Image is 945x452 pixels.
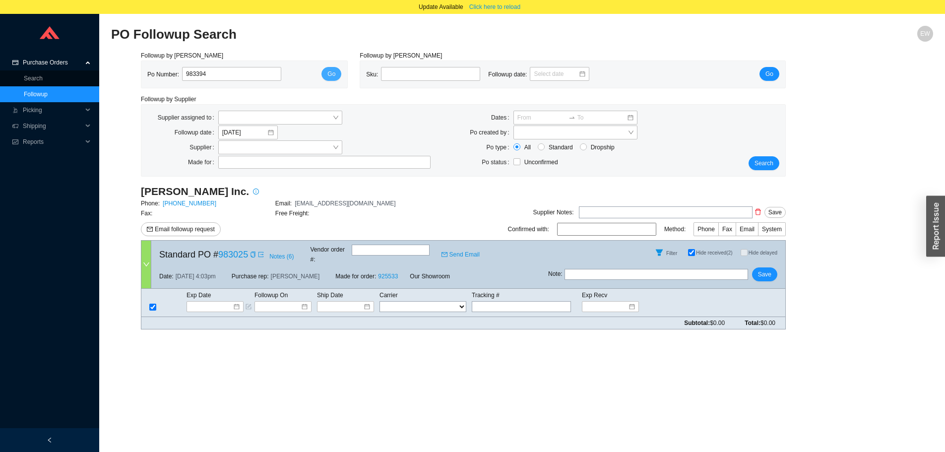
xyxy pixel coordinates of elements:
[441,252,447,258] span: mail
[147,226,153,233] span: mail
[24,75,43,82] a: Search
[517,113,567,123] input: From
[753,205,763,219] button: delete
[23,118,82,134] span: Shipping
[533,207,574,217] div: Supplier Notes:
[158,111,218,125] label: Supplier assigned to
[920,26,930,42] span: EW
[749,250,777,256] span: Hide delayed
[250,252,256,258] span: copy
[254,292,288,299] span: Followup On
[317,292,343,299] span: Ship Date
[587,142,619,152] span: Dropship
[482,155,513,169] label: Po status:
[269,252,294,261] span: Notes ( 6 )
[250,189,262,194] span: info-circle
[250,250,256,259] div: Copy
[749,156,779,170] button: Search
[275,210,310,217] span: Free Freight:
[765,69,773,79] span: Go
[534,69,578,79] input: Select date
[218,250,248,259] a: 983025
[378,273,398,280] a: 925533
[311,245,350,264] span: Vendor order # :
[111,26,728,43] h2: PO Followup Search
[155,224,215,234] span: Email followup request
[147,67,289,82] div: Po Number:
[366,67,597,82] div: Sku: Followup date:
[696,250,732,256] span: Hide received (2)
[12,139,19,145] span: fund
[524,159,558,166] span: Unconfirmed
[269,251,294,258] button: Notes (6)
[577,113,627,123] input: To
[143,261,150,268] span: down
[258,252,264,258] span: export
[469,2,520,12] span: Click here to reload
[23,134,82,150] span: Reports
[472,292,500,299] span: Tracking #
[764,207,786,218] button: Save
[755,158,773,168] span: Search
[295,200,395,207] span: [EMAIL_ADDRESS][DOMAIN_NAME]
[491,111,513,125] label: Dates:
[508,222,786,236] div: Confirmed with: Method:
[159,271,174,281] span: Date:
[652,249,667,257] span: filter
[189,140,218,154] label: Supplier:
[141,222,221,236] button: mailEmail followup request
[271,271,320,281] span: [PERSON_NAME]
[651,245,667,260] button: Filter
[697,226,715,233] span: Phone
[275,200,292,207] span: Email:
[141,96,196,103] span: Followup by Supplier
[760,320,775,326] span: $0.00
[520,142,535,152] span: All
[441,250,480,259] a: mailSend Email
[335,273,376,280] span: Made for order:
[159,247,248,262] span: Standard PO #
[141,52,223,59] span: Followup by [PERSON_NAME]
[410,271,450,281] span: Our Showroom
[568,114,575,121] span: to
[710,320,725,326] span: $0.00
[187,292,211,299] span: Exp Date
[740,226,755,233] span: Email
[360,52,442,59] span: Followup by [PERSON_NAME]
[568,114,575,121] span: swap-right
[12,60,19,65] span: credit-card
[758,269,771,279] span: Save
[327,69,335,79] span: Go
[175,126,218,139] label: Followup date:
[23,55,82,70] span: Purchase Orders
[545,142,577,152] span: Standard
[470,126,513,139] label: Po created by:
[258,250,264,259] a: export
[222,128,267,137] input: 8/19/2025
[762,226,782,233] span: System
[752,267,777,281] button: Save
[249,185,263,198] button: info-circle
[24,91,48,98] a: Followup
[487,140,513,154] label: Po type:
[163,200,216,207] a: [PHONE_NUMBER]
[47,437,53,443] span: left
[753,208,763,215] span: delete
[684,318,725,328] span: Subtotal:
[745,318,775,328] span: Total:
[321,67,341,81] button: Go
[23,102,82,118] span: Picking
[188,155,218,169] label: Made for:
[141,200,160,207] span: Phone:
[246,304,252,310] span: form
[141,210,152,217] span: Fax:
[232,271,269,281] span: Purchase rep:
[582,292,607,299] span: Exp Recv
[768,207,782,217] span: Save
[141,185,249,198] h3: [PERSON_NAME] Inc.
[666,251,677,256] span: Filter
[176,271,216,281] span: [DATE] 4:03pm
[688,249,695,256] input: Hide received(2)
[548,269,563,280] span: Note :
[722,226,732,233] span: Fax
